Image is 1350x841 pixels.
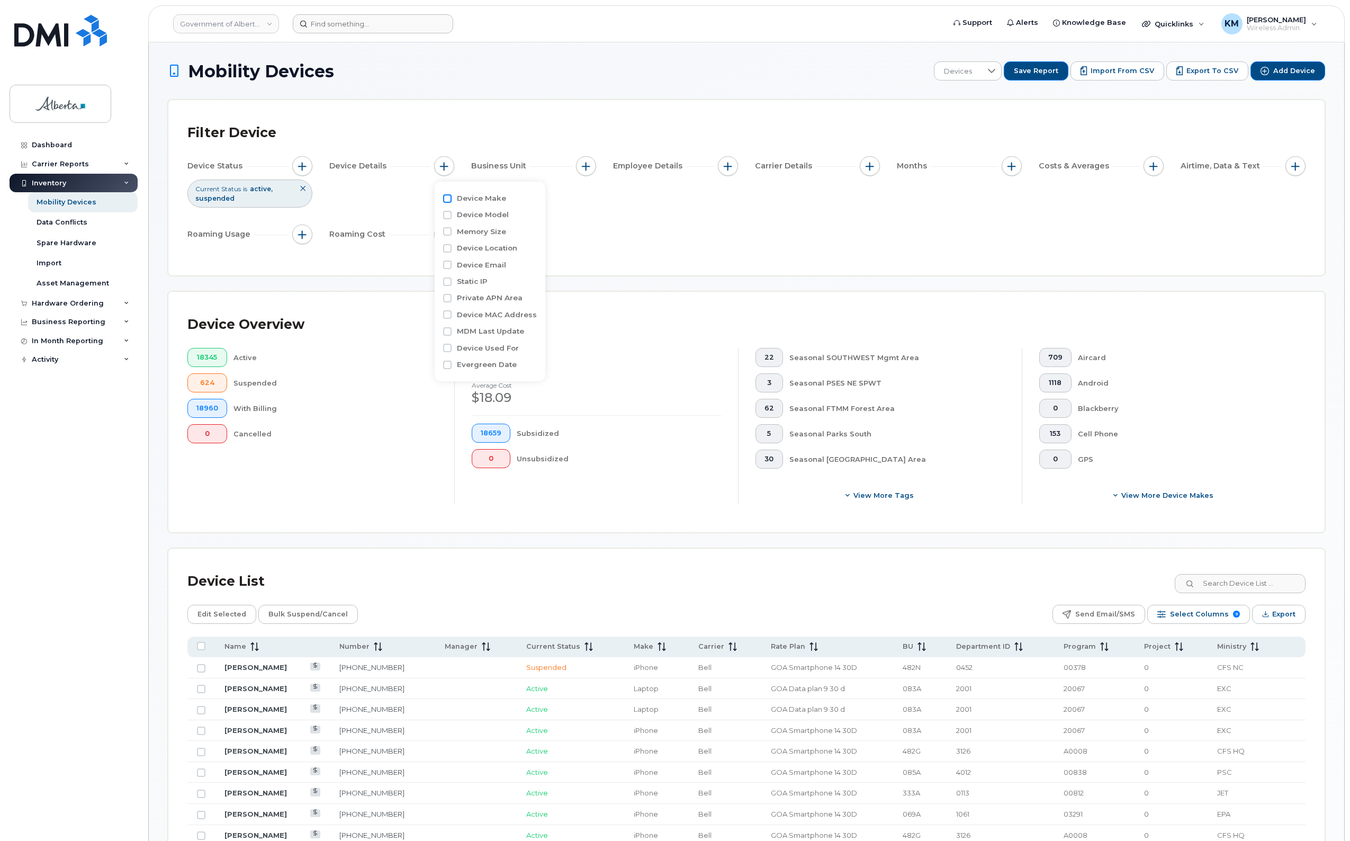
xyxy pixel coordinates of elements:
[755,399,783,418] button: 62
[1170,606,1229,622] span: Select Columns
[903,789,920,797] span: 333A
[481,429,501,437] span: 18659
[1070,61,1164,80] a: Import from CSV
[250,185,273,193] span: active
[1144,726,1149,735] span: 0
[771,684,845,693] span: GOA Data plan 9 30 d
[634,684,659,693] span: Laptop
[1039,348,1072,367] button: 709
[1064,705,1085,713] span: 20067
[1272,606,1295,622] span: Export
[1144,684,1149,693] span: 0
[457,260,506,270] label: Device Email
[903,831,921,839] span: 482G
[310,746,320,754] a: View Last Bill
[903,747,921,755] span: 482G
[233,348,438,367] div: Active
[472,449,510,468] button: 0
[224,663,287,672] a: [PERSON_NAME]
[187,568,265,595] div: Device List
[1181,160,1263,172] span: Airtime, Data & Text
[1048,430,1063,438] span: 153
[903,663,921,672] span: 482N
[903,684,921,693] span: 083A
[771,810,857,818] span: GOA Smartphone 14 30D
[755,373,783,392] button: 3
[457,276,488,287] label: Static IP
[196,379,218,387] span: 624
[1048,379,1063,387] span: 1118
[897,160,930,172] span: Months
[934,62,982,81] span: Devices
[187,160,246,172] span: Device Status
[472,355,721,373] div: $343,180.70
[310,788,320,796] a: View Last Bill
[457,326,524,336] label: MDM Last Update
[526,768,548,776] span: Active
[698,768,712,776] span: Bell
[771,789,857,797] span: GOA Smartphone 14 30D
[698,726,712,735] span: Bell
[755,424,783,443] button: 5
[339,705,404,713] a: [PHONE_NUMBER]
[1250,61,1325,80] a: Add Device
[224,705,287,713] a: [PERSON_NAME]
[1144,705,1149,713] span: 0
[196,404,218,413] span: 18960
[196,353,218,362] span: 18345
[517,424,722,443] div: Subsidized
[1052,605,1145,624] button: Send Email/SMS
[188,62,334,80] span: Mobility Devices
[771,705,845,713] span: GOA Data plan 9 30 d
[310,704,320,712] a: View Last Bill
[224,642,246,651] span: Name
[1048,455,1063,463] span: 0
[1064,642,1096,651] span: Program
[196,430,218,438] span: 0
[187,424,227,443] button: 0
[457,227,506,237] label: Memory Size
[481,454,501,463] span: 0
[339,642,370,651] span: Number
[1078,399,1289,418] div: Blackberry
[526,789,548,797] span: Active
[258,605,358,624] button: Bulk Suspend/Cancel
[771,726,857,735] span: GOA Smartphone 14 30D
[1175,574,1306,593] input: Search Device List ...
[634,768,658,776] span: iPhone
[1217,747,1245,755] span: CFS HQ
[956,810,969,818] span: 1061
[956,642,1010,651] span: Department ID
[1217,642,1246,651] span: Ministry
[698,789,712,797] span: Bell
[1064,747,1087,755] span: A0008
[1048,353,1063,362] span: 709
[310,663,320,670] a: View Last Bill
[634,642,653,651] span: Make
[526,747,548,755] span: Active
[764,379,774,387] span: 3
[1039,450,1072,469] button: 0
[903,768,921,776] span: 085A
[1039,399,1072,418] button: 0
[1039,160,1112,172] span: Costs & Averages
[903,810,921,818] span: 069A
[457,293,523,303] label: Private APN Area
[755,486,1005,505] button: View more tags
[1048,404,1063,413] span: 0
[1078,424,1289,443] div: Cell Phone
[698,705,712,713] span: Bell
[771,768,857,776] span: GOA Smartphone 14 30D
[956,663,973,672] span: 0452
[1091,66,1154,76] span: Import from CSV
[339,747,404,755] a: [PHONE_NUMBER]
[764,353,774,362] span: 22
[339,663,404,672] a: [PHONE_NUMBER]
[339,726,404,735] a: [PHONE_NUMBER]
[187,311,304,338] div: Device Overview
[457,193,506,203] label: Device Make
[1078,373,1289,392] div: Android
[224,768,287,776] a: [PERSON_NAME]
[1233,611,1240,618] span: 9
[224,789,287,797] a: [PERSON_NAME]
